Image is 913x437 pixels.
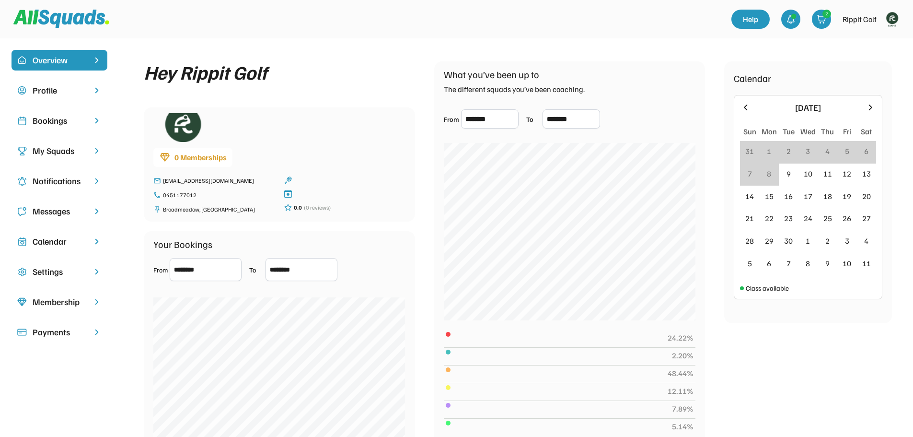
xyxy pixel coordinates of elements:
div: [EMAIL_ADDRESS][DOMAIN_NAME] [163,177,275,185]
div: Membership [33,295,86,308]
div: 3 [806,145,810,157]
div: From [444,114,459,124]
img: Icon%20%2815%29.svg [17,328,27,337]
div: Fri [843,126,851,137]
div: Overview [33,54,86,67]
div: Wed [800,126,816,137]
img: chevron-right.svg [92,237,102,246]
img: Icon%20copy%205.svg [17,207,27,216]
div: 30 [784,235,793,247]
div: Rippit Golf [843,13,877,25]
div: Notifications [33,175,86,188]
div: Mon [762,126,777,137]
div: Profile [33,84,86,97]
div: 13 [862,168,871,179]
div: 9 [786,168,791,179]
div: 7 [748,168,752,179]
div: 15 [765,190,774,202]
img: chevron-right.svg [92,297,102,307]
div: 2 [825,235,830,247]
div: Calendar [33,235,86,248]
div: 24 [804,213,812,224]
img: chevron-right.svg [92,177,102,186]
div: Tue [783,126,795,137]
img: Icon%20copy%2016.svg [17,267,27,277]
div: To [526,114,541,124]
img: chevron-right.svg [92,267,102,276]
div: 27 [862,213,871,224]
div: Bookings [33,114,86,127]
div: 48.44% [668,367,693,379]
div: 10 [804,168,812,179]
div: 29 [765,235,774,247]
div: Sun [743,126,756,137]
div: 1 [767,145,771,157]
img: chevron-right.svg [92,328,102,337]
div: 0451177012 [163,191,275,200]
div: 31 [745,145,754,157]
div: 6 [864,145,868,157]
div: Broadmeadow, [GEOGRAPHIC_DATA] [163,205,275,214]
div: Your Bookings [153,237,212,251]
div: Payments [33,326,86,339]
div: 7 [786,258,791,269]
div: 28 [745,235,754,247]
img: chevron-right.svg [92,86,102,95]
div: Settings [33,265,86,278]
div: 4 [864,235,868,247]
div: 0 Memberships [174,152,227,163]
div: 5 [845,145,849,157]
img: chevron-right.svg [92,146,102,155]
img: chevron-right.svg [92,207,102,216]
div: 24.22% [668,332,693,343]
div: 8 [806,258,810,269]
div: 11 [862,258,871,269]
div: 4 [825,145,830,157]
div: [DATE] [756,101,860,114]
div: 1 [806,235,810,247]
div: 17 [804,190,812,202]
div: 9 [825,258,830,269]
img: Icon%20copy%207.svg [17,237,27,247]
div: The different squads you’ve been coaching. [444,83,585,95]
a: Help [731,10,770,29]
div: 2.20% [672,350,693,361]
div: Class available [746,283,789,293]
div: 8 [767,168,771,179]
div: 5 [748,258,752,269]
div: 23 [784,213,793,224]
div: 7.89% [672,403,693,414]
div: 16 [784,190,793,202]
div: To [249,265,264,275]
div: 12.11% [668,385,693,397]
div: Sat [861,126,872,137]
img: Icon%20copy%203.svg [17,146,27,156]
div: 10 [843,258,851,269]
div: 22 [765,213,774,224]
div: Calendar [734,71,771,85]
div: 25 [823,213,832,224]
div: (0 reviews) [304,203,331,212]
div: 2 [823,10,831,17]
div: 12 [843,168,851,179]
div: 3 [845,235,849,247]
div: Thu [821,126,834,137]
div: 0.0 [294,203,302,212]
div: 11 [823,168,832,179]
img: user-circle.svg [17,86,27,95]
div: 14 [745,190,754,202]
div: My Squads [33,144,86,157]
div: 6 [767,258,771,269]
img: Icon%20copy%204.svg [17,177,27,186]
img: Squad%20Logo.svg [13,10,109,28]
div: 26 [843,213,851,224]
div: 5.14% [672,421,693,432]
img: chevron-right.svg [92,116,102,125]
div: From [153,265,168,275]
div: Messages [33,205,86,218]
img: chevron-right%20copy%203.svg [92,56,102,65]
img: Icon%20copy%202.svg [17,116,27,126]
img: Rippitlogov2_green.png [153,113,211,142]
img: shopping-cart-01%20%281%29.svg [817,14,826,24]
img: Rippitlogov2_green.png [882,10,901,29]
